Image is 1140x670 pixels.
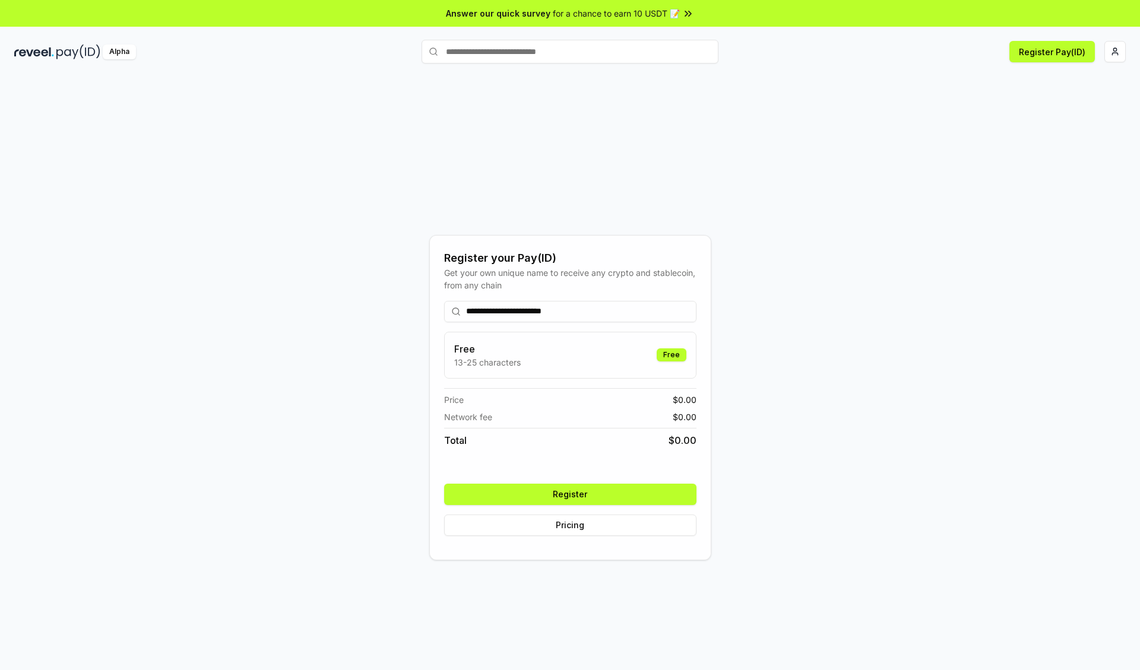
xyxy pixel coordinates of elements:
[444,266,696,291] div: Get your own unique name to receive any crypto and stablecoin, from any chain
[444,393,464,406] span: Price
[454,356,521,369] p: 13-25 characters
[1009,41,1095,62] button: Register Pay(ID)
[444,250,696,266] div: Register your Pay(ID)
[669,433,696,447] span: $ 0.00
[673,393,696,406] span: $ 0.00
[56,45,100,59] img: pay_id
[446,7,550,20] span: Answer our quick survey
[14,45,54,59] img: reveel_dark
[444,515,696,536] button: Pricing
[657,348,686,361] div: Free
[444,411,492,423] span: Network fee
[553,7,680,20] span: for a chance to earn 10 USDT 📝
[444,484,696,505] button: Register
[444,433,467,447] span: Total
[103,45,136,59] div: Alpha
[454,342,521,356] h3: Free
[673,411,696,423] span: $ 0.00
